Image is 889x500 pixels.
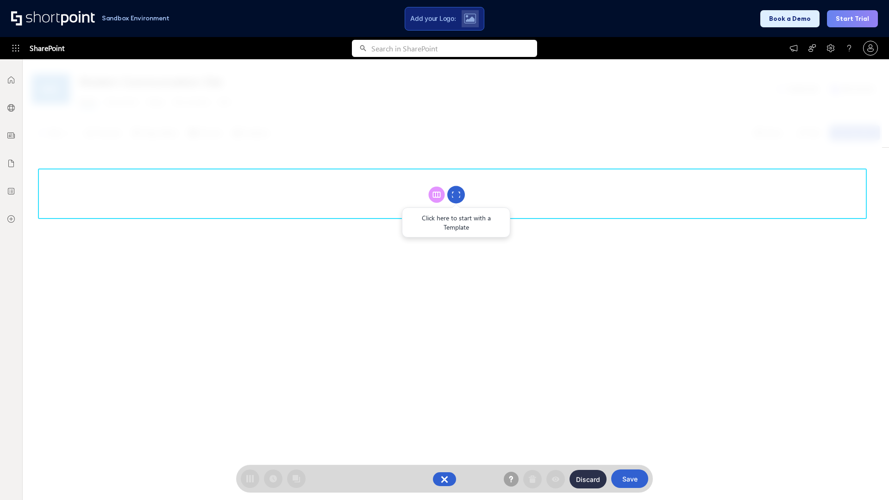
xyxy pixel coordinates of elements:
[410,14,456,23] span: Add your Logo:
[102,16,169,21] h1: Sandbox Environment
[371,40,537,57] input: Search in SharePoint
[827,10,878,27] button: Start Trial
[611,469,648,488] button: Save
[570,470,607,488] button: Discard
[464,13,476,24] img: Upload logo
[843,456,889,500] iframe: Chat Widget
[30,37,64,59] span: SharePoint
[760,10,820,27] button: Book a Demo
